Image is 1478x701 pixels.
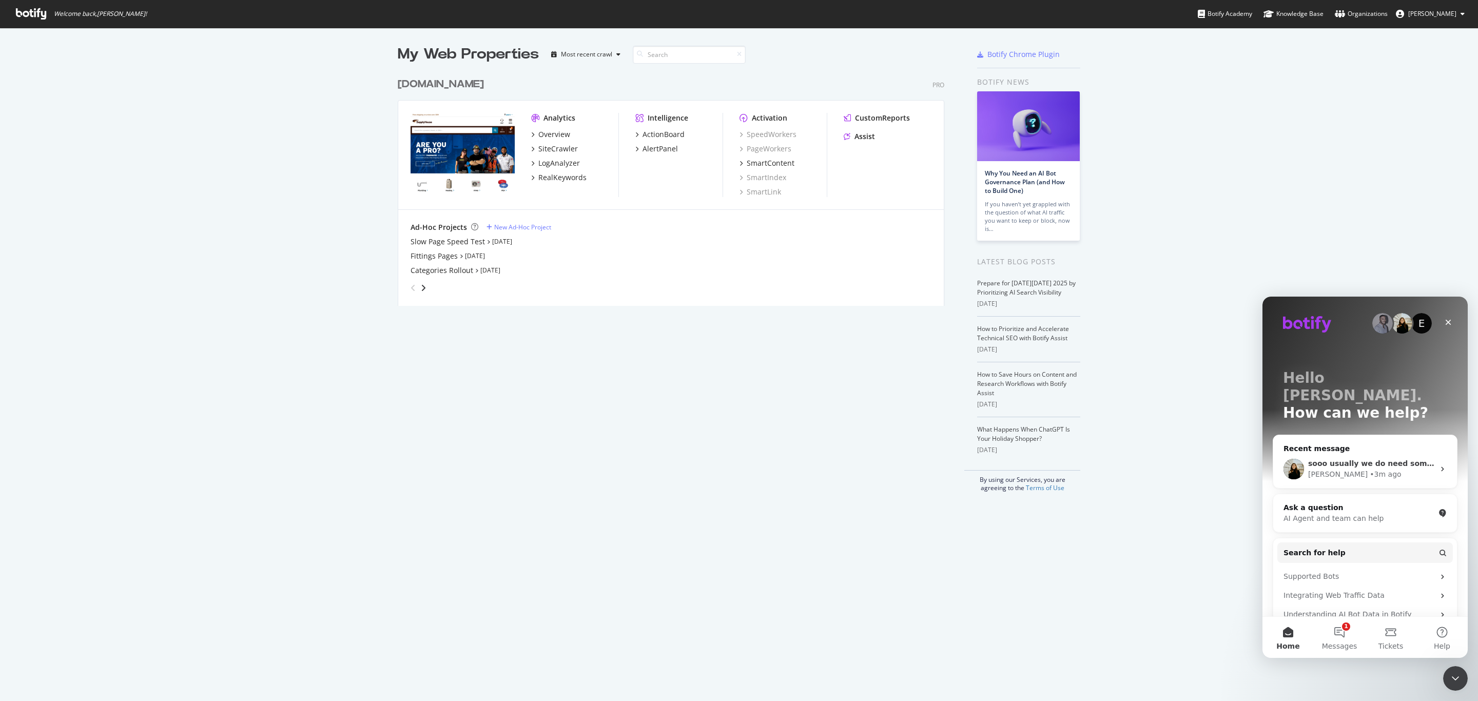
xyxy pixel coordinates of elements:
button: Tickets [103,320,154,361]
a: CustomReports [844,113,910,123]
div: Most recent crawl [561,51,612,57]
input: Search [633,46,746,64]
div: Understanding AI Bot Data in Botify [21,313,172,323]
div: New Ad-Hoc Project [494,223,551,231]
span: Home [14,346,37,353]
iframe: Intercom live chat [1262,297,1468,658]
button: Help [154,320,205,361]
button: Messages [51,320,103,361]
a: AlertPanel [635,144,678,154]
div: Intelligence [648,113,688,123]
div: SmartContent [747,158,794,168]
div: [DATE] [977,345,1080,354]
div: [PERSON_NAME] [46,172,105,183]
div: [DOMAIN_NAME] [398,77,484,92]
div: [DATE] [977,445,1080,455]
div: Latest Blog Posts [977,256,1080,267]
div: Botify news [977,76,1080,88]
div: Understanding AI Bot Data in Botify [15,308,190,327]
a: How to Save Hours on Content and Research Workflows with Botify Assist [977,370,1077,397]
a: ActionBoard [635,129,685,140]
a: Fittings Pages [411,251,458,261]
div: Assist [854,131,875,142]
a: RealKeywords [531,172,587,183]
a: Why You Need an AI Bot Governance Plan (and How to Build One) [985,169,1065,195]
div: Botify Academy [1198,9,1252,19]
div: Supported Bots [21,275,172,285]
div: Supported Bots [15,270,190,289]
a: [DATE] [492,237,512,246]
a: [DOMAIN_NAME] [398,77,488,92]
a: Botify Chrome Plugin [977,49,1060,60]
div: Integrating Web Traffic Data [15,289,190,308]
img: Why You Need an AI Bot Governance Plan (and How to Build One) [977,91,1080,161]
div: ActionBoard [643,129,685,140]
div: Pro [932,81,944,89]
a: Prepare for [DATE][DATE] 2025 by Prioritizing AI Search Visibility [977,279,1076,297]
a: New Ad-Hoc Project [487,223,551,231]
a: SmartLink [740,187,781,197]
iframe: Intercom live chat [1443,666,1468,691]
button: [PERSON_NAME] [1388,6,1473,22]
a: SiteCrawler [531,144,578,154]
button: Most recent crawl [547,46,625,63]
span: Alejandra Roca [1408,9,1456,18]
a: [DATE] [465,251,485,260]
a: SmartIndex [740,172,786,183]
div: Botify Chrome Plugin [987,49,1060,60]
div: By using our Services, you are agreeing to the [964,470,1080,492]
div: AI Agent and team can help [21,217,172,227]
div: • 3m ago [107,172,139,183]
a: Terms of Use [1026,483,1064,492]
div: Overview [538,129,570,140]
a: PageWorkers [740,144,791,154]
button: Search for help [15,246,190,266]
div: Activation [752,113,787,123]
div: CustomReports [855,113,910,123]
a: What Happens When ChatGPT Is Your Holiday Shopper? [977,425,1070,443]
a: Categories Rollout [411,265,473,276]
a: SpeedWorkers [740,129,796,140]
a: Assist [844,131,875,142]
span: Search for help [21,251,83,262]
div: grid [398,65,952,306]
div: Analytics [543,113,575,123]
div: If you haven’t yet grappled with the question of what AI traffic you want to keep or block, now is… [985,200,1072,233]
span: Messages [60,346,95,353]
div: [DATE] [977,400,1080,409]
div: Ask a question [21,206,172,217]
span: Tickets [116,346,141,353]
div: LogAnalyzer [538,158,580,168]
div: Integrating Web Traffic Data [21,294,172,304]
span: Help [171,346,188,353]
img: www.supplyhouse.com [411,113,515,196]
div: angle-right [420,283,427,293]
a: Overview [531,129,570,140]
div: RealKeywords [538,172,587,183]
a: How to Prioritize and Accelerate Technical SEO with Botify Assist [977,324,1069,342]
div: My Web Properties [398,44,539,65]
div: angle-left [406,280,420,296]
span: sooo usually we do need someone from the SupplyHouse end to help identify that custom header. Let... [46,163,944,171]
a: SmartContent [740,158,794,168]
a: Slow Page Speed Test [411,237,485,247]
div: SiteCrawler [538,144,578,154]
a: LogAnalyzer [531,158,580,168]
